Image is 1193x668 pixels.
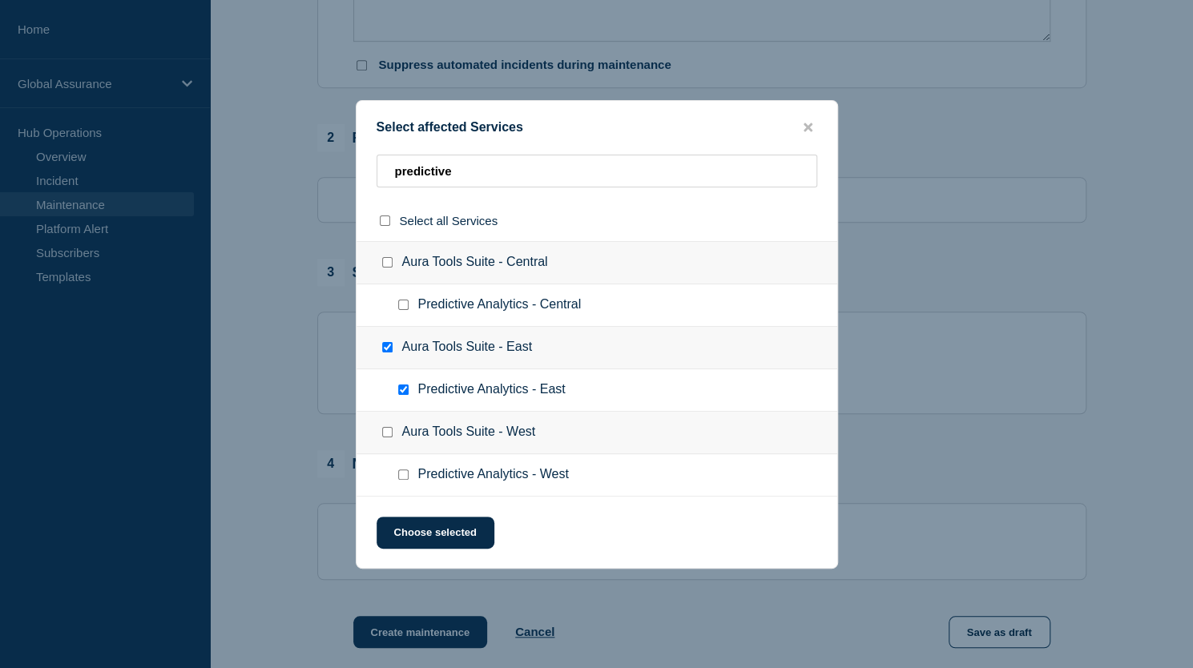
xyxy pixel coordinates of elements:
[357,120,837,135] div: Select affected Services
[357,412,837,454] div: Aura Tools Suite - West
[799,120,817,135] button: close button
[398,384,409,395] input: Predictive Analytics - East checkbox
[357,327,837,369] div: Aura Tools Suite - East
[377,517,494,549] button: Choose selected
[380,215,390,226] input: select all checkbox
[398,469,409,480] input: Predictive Analytics - West checkbox
[382,342,393,352] input: Aura Tools Suite - East checkbox
[382,257,393,268] input: Aura Tools Suite - Central checkbox
[382,427,393,437] input: Aura Tools Suite - West checkbox
[398,300,409,310] input: Predictive Analytics - Central checkbox
[377,155,817,187] input: Search
[400,214,498,227] span: Select all Services
[418,467,569,483] span: Predictive Analytics - West
[418,297,582,313] span: Predictive Analytics - Central
[357,241,837,284] div: Aura Tools Suite - Central
[418,382,566,398] span: Predictive Analytics - East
